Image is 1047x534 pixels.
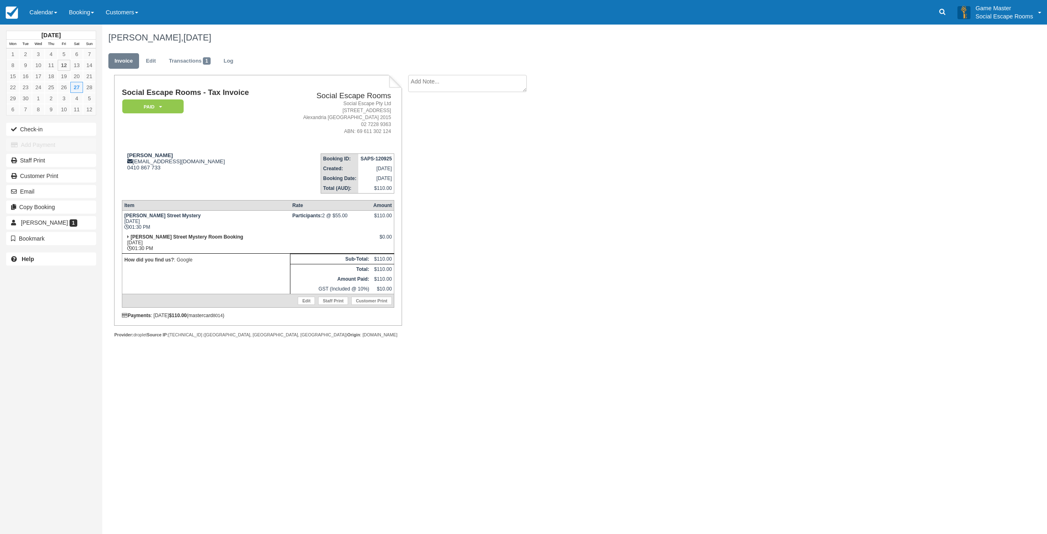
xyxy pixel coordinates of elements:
a: 25 [45,82,57,93]
span: [DATE] [183,32,211,43]
a: [PERSON_NAME] 1 [6,216,96,229]
a: 19 [58,71,70,82]
a: 9 [19,60,32,71]
div: droplet [TECHNICAL_ID] ([GEOGRAPHIC_DATA], [GEOGRAPHIC_DATA], [GEOGRAPHIC_DATA]) : [DOMAIN_NAME] [114,332,402,338]
a: 28 [83,82,96,93]
a: 4 [45,49,57,60]
a: Help [6,252,96,266]
a: Transactions1 [163,53,217,69]
p: : Google [124,256,288,264]
button: Bookmark [6,232,96,245]
a: 26 [58,82,70,93]
th: Booking Date: [321,173,359,183]
th: Booking ID: [321,153,359,164]
a: 23 [19,82,32,93]
strong: Provider: [114,332,133,337]
a: 11 [45,60,57,71]
a: 11 [70,104,83,115]
th: Sat [70,40,83,49]
img: checkfront-main-nav-mini-logo.png [6,7,18,19]
div: [EMAIL_ADDRESS][DOMAIN_NAME] 0410 867 733 [122,152,278,171]
a: 6 [7,104,19,115]
span: 1 [70,219,77,227]
td: [DATE] [358,173,394,183]
strong: How did you find us? [124,257,174,263]
a: 3 [32,49,45,60]
a: Customer Print [6,169,96,183]
a: 3 [58,93,70,104]
a: 12 [58,60,70,71]
th: Created: [321,164,359,173]
small: 8014 [213,313,223,318]
th: Amount [371,200,394,210]
button: Add Payment [6,138,96,151]
a: 10 [58,104,70,115]
a: 30 [19,93,32,104]
a: 2 [19,49,32,60]
a: 14 [83,60,96,71]
address: Social Escape Pty Ltd [STREET_ADDRESS] Alexandria [GEOGRAPHIC_DATA] 2015 02 7228 9363 ABN: 69 611... [281,100,391,135]
a: 1 [7,49,19,60]
b: Help [22,256,34,262]
td: $110.00 [371,264,394,274]
strong: [DATE] [41,32,61,38]
p: Social Escape Rooms [975,12,1033,20]
th: Rate [290,200,371,210]
strong: SAPS-120925 [360,156,392,162]
th: Mon [7,40,19,49]
a: Customer Print [351,297,392,305]
span: 1 [203,57,211,65]
a: 8 [32,104,45,115]
a: 7 [83,49,96,60]
td: [DATE] 01:30 PM [122,232,290,254]
th: Total: [290,264,371,274]
th: Amount Paid: [290,274,371,284]
a: 6 [70,49,83,60]
a: 29 [7,93,19,104]
a: 4 [70,93,83,104]
a: Staff Print [6,154,96,167]
td: GST (Included @ 10%) [290,284,371,294]
p: Game Master [975,4,1033,12]
td: $110.00 [371,274,394,284]
strong: Source IP: [147,332,169,337]
a: 12 [83,104,96,115]
a: 13 [70,60,83,71]
button: Email [6,185,96,198]
a: 10 [32,60,45,71]
td: $110.00 [371,254,394,264]
button: Copy Booking [6,201,96,214]
th: Thu [45,40,57,49]
button: Check-in [6,123,96,136]
em: Paid [122,99,184,114]
td: $10.00 [371,284,394,294]
a: 21 [83,71,96,82]
a: Staff Print [318,297,348,305]
a: 22 [7,82,19,93]
div: $110.00 [373,213,392,225]
a: 17 [32,71,45,82]
strong: Origin [347,332,360,337]
a: Edit [298,297,315,305]
td: 2 @ $55.00 [290,210,371,232]
strong: [PERSON_NAME] Street Mystery [124,213,201,219]
th: Sub-Total: [290,254,371,264]
h1: Social Escape Rooms - Tax Invoice [122,88,278,97]
img: A3 [957,6,971,19]
a: 15 [7,71,19,82]
td: [DATE] 01:30 PM [122,210,290,232]
th: Tue [19,40,32,49]
th: Total (AUD): [321,183,359,194]
strong: Payments [122,313,151,318]
div: $0.00 [373,234,392,246]
h1: [PERSON_NAME], [108,33,881,43]
a: 16 [19,71,32,82]
div: : [DATE] (mastercard ) [122,313,394,318]
strong: [PERSON_NAME] [127,152,173,158]
strong: $110.00 [169,313,186,318]
th: Fri [58,40,70,49]
th: Wed [32,40,45,49]
strong: Participants [292,213,322,219]
h2: Social Escape Rooms [281,92,391,100]
td: [DATE] [358,164,394,173]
